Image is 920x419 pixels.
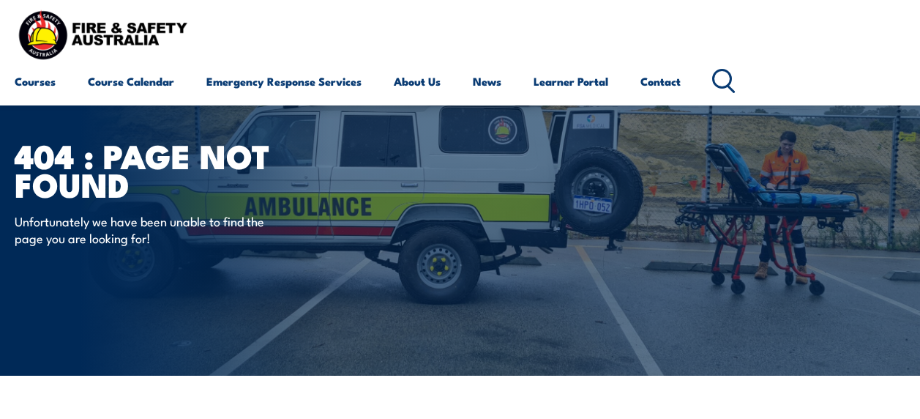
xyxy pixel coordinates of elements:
a: Contact [640,64,681,99]
a: News [473,64,501,99]
a: Emergency Response Services [206,64,362,99]
a: Learner Portal [534,64,608,99]
p: Unfortunately we have been unable to find the page you are looking for! [15,212,282,247]
h1: 404 : Page Not Found [15,141,376,198]
a: About Us [394,64,441,99]
a: Course Calendar [88,64,174,99]
a: Courses [15,64,56,99]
